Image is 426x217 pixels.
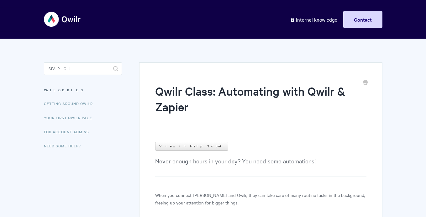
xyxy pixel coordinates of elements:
[44,125,94,138] a: For Account Admins
[44,97,97,110] a: Getting Around Qwilr
[44,111,97,124] a: Your First Qwilr Page
[155,142,228,151] a: View in Help Scout
[44,8,81,31] img: Qwilr Help Center
[44,62,122,75] input: Search
[285,11,342,28] a: Internal knowledge
[155,83,357,126] h1: Qwilr Class: Automating with Qwilr & Zapier
[343,11,382,28] a: Contact
[363,79,368,86] a: Print this Article
[44,140,86,152] a: Need Some Help?
[155,156,366,177] p: Never enough hours in your day? You need some automations!
[155,191,366,206] p: When you connect [PERSON_NAME] and Qwilr, they can take care of many routine tasks in the backgro...
[44,84,122,96] h3: Categories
